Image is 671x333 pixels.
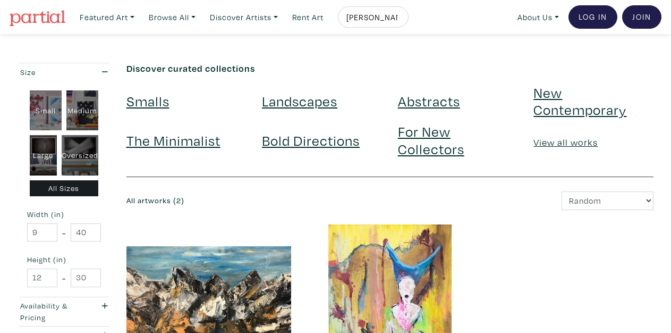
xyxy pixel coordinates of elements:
input: Search [345,11,398,24]
a: The Minimalist [126,131,220,149]
a: Featured Art [75,6,139,28]
a: About Us [513,6,564,28]
div: Availability & Pricing [20,300,82,323]
a: Landscapes [262,91,337,110]
a: Join [622,5,661,29]
div: Medium [66,90,98,131]
h6: All artworks (2) [126,196,382,205]
small: Width (in) [27,211,101,218]
a: Smalls [126,91,169,110]
a: Abstracts [398,91,460,110]
button: Availability & Pricing [18,297,111,326]
div: Oversized [62,135,98,176]
div: All Sizes [30,180,99,197]
div: Size [20,66,82,78]
span: - [62,271,66,285]
a: Browse All [144,6,200,28]
button: Size [18,63,111,81]
a: For New Collectors [398,122,464,157]
h6: Discover curated collections [126,63,654,74]
a: Bold Directions [262,131,360,149]
a: Discover Artists [205,6,283,28]
a: Log In [568,5,617,29]
small: Height (in) [27,256,101,263]
span: - [62,226,66,240]
a: New Contemporary [533,83,626,119]
a: View all works [533,136,598,148]
div: Small [30,90,62,131]
a: Rent Art [287,6,328,28]
div: Large [30,135,57,176]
